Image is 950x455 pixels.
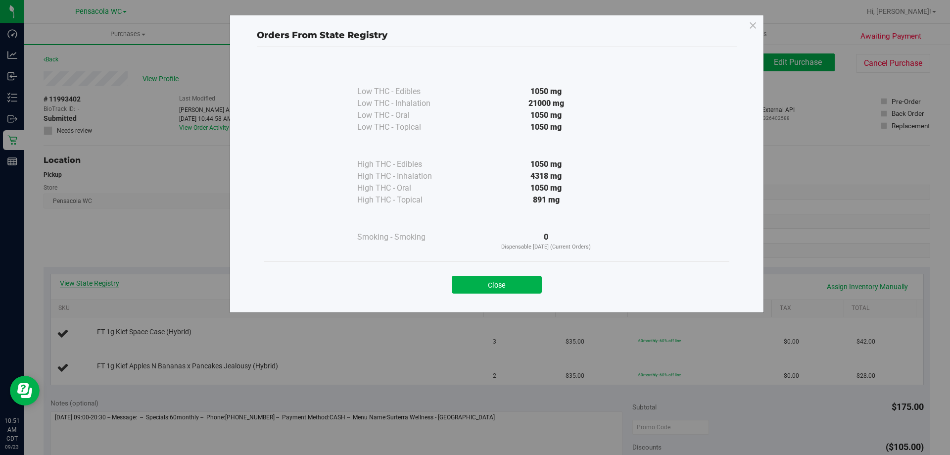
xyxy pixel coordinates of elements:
[357,86,456,98] div: Low THC - Edibles
[357,98,456,109] div: Low THC - Inhalation
[10,376,40,405] iframe: Resource center
[456,86,636,98] div: 1050 mg
[456,194,636,206] div: 891 mg
[357,158,456,170] div: High THC - Edibles
[357,194,456,206] div: High THC - Topical
[357,231,456,243] div: Smoking - Smoking
[456,243,636,252] p: Dispensable [DATE] (Current Orders)
[456,121,636,133] div: 1050 mg
[357,109,456,121] div: Low THC - Oral
[456,182,636,194] div: 1050 mg
[357,121,456,133] div: Low THC - Topical
[456,170,636,182] div: 4318 mg
[456,158,636,170] div: 1050 mg
[456,231,636,252] div: 0
[257,30,387,41] span: Orders From State Registry
[357,182,456,194] div: High THC - Oral
[456,109,636,121] div: 1050 mg
[452,276,542,294] button: Close
[456,98,636,109] div: 21000 mg
[357,170,456,182] div: High THC - Inhalation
